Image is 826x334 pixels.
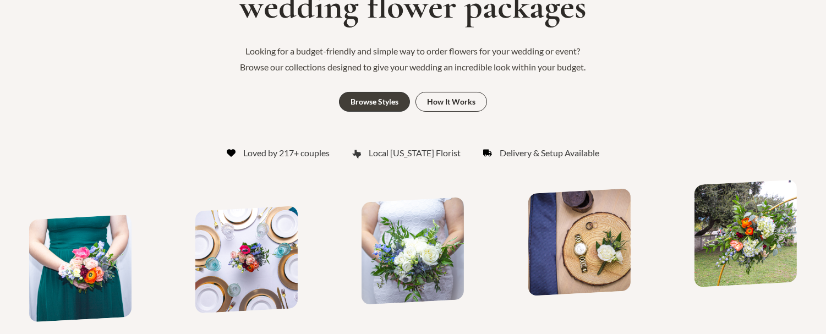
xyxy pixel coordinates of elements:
span: Loved by 217+ couples [244,145,330,161]
a: Browse Styles [339,92,410,112]
span: Local [US_STATE] Florist [369,145,461,161]
p: Looking for a budget-friendly and simple way to order flowers for your wedding or event? Browse o... [232,43,595,75]
div: How It Works [427,98,475,106]
span: Delivery & Setup Available [500,145,600,161]
div: Browse Styles [351,98,398,106]
a: How It Works [415,92,487,112]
